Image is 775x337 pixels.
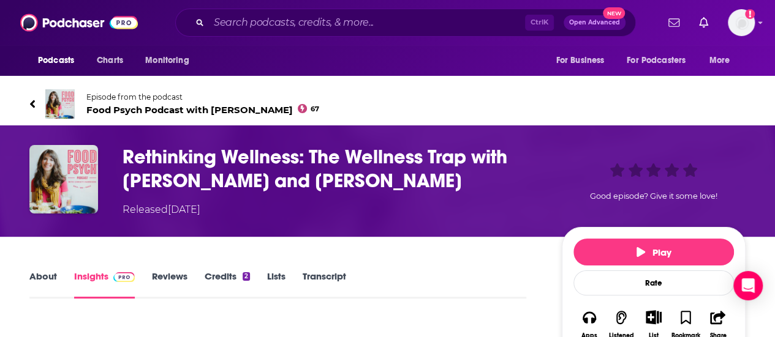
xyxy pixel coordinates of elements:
div: Rate [573,270,734,295]
img: User Profile [728,9,755,36]
a: Food Psych Podcast with Christy HarrisonEpisode from the podcastFood Psych Podcast with [PERSON_N... [29,89,746,119]
a: InsightsPodchaser Pro [74,270,135,298]
a: Transcript [303,270,346,298]
span: Food Psych Podcast with [PERSON_NAME] [86,104,319,116]
svg: Add a profile image [745,9,755,19]
button: Show More Button [641,310,666,324]
span: New [603,7,625,19]
span: Open Advanced [569,20,620,26]
img: Podchaser - Follow, Share and Rate Podcasts [20,11,138,34]
img: Rethinking Wellness: The Wellness Trap with Christy Harrison and Katie Dalebout [29,145,98,213]
span: For Podcasters [627,52,686,69]
div: Open Intercom Messenger [733,271,763,300]
span: Charts [97,52,123,69]
button: open menu [137,49,205,72]
a: Reviews [152,270,187,298]
span: Monitoring [145,52,189,69]
button: open menu [619,49,703,72]
a: Credits2 [205,270,250,298]
span: Logged in as egilfenbaum [728,9,755,36]
a: Show notifications dropdown [663,12,684,33]
div: Search podcasts, credits, & more... [175,9,636,37]
button: open menu [547,49,619,72]
a: About [29,270,57,298]
a: Show notifications dropdown [694,12,713,33]
a: Lists [267,270,285,298]
button: Open AdvancedNew [564,15,626,30]
div: Released [DATE] [123,202,200,217]
input: Search podcasts, credits, & more... [209,13,525,32]
span: Episode from the podcast [86,92,319,102]
img: Food Psych Podcast with Christy Harrison [45,89,75,119]
img: Podchaser Pro [113,272,135,282]
span: 67 [311,106,319,112]
button: Show profile menu [728,9,755,36]
button: Play [573,239,734,265]
span: Podcasts [38,52,74,69]
div: 2 [243,272,250,281]
span: Ctrl K [525,15,554,31]
span: For Business [556,52,604,69]
h3: Rethinking Wellness: The Wellness Trap with Christy Harrison and Katie Dalebout [123,145,542,193]
a: Charts [89,49,130,72]
button: open menu [29,49,90,72]
span: Good episode? Give it some love! [590,191,717,201]
button: open menu [701,49,746,72]
span: More [709,52,730,69]
span: Play [637,246,671,258]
